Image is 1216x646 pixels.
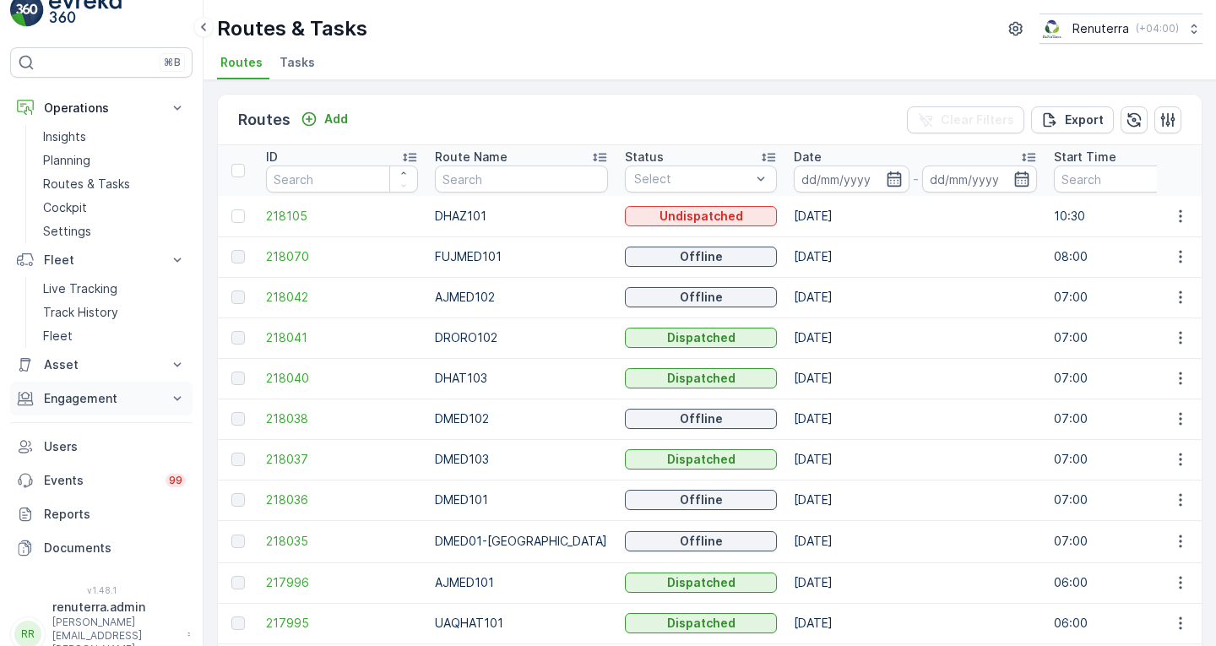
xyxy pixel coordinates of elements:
[913,169,919,189] p: -
[625,409,777,429] button: Offline
[426,318,616,358] td: DRORO102
[785,480,1045,520] td: [DATE]
[1054,166,1206,193] input: Search
[231,616,245,630] div: Toggle Row Selected
[36,324,193,348] a: Fleet
[36,220,193,243] a: Settings
[625,531,777,551] button: Offline
[43,152,90,169] p: Planning
[426,236,616,277] td: FUJMED101
[667,329,736,346] p: Dispatched
[266,574,418,591] a: 217996
[36,125,193,149] a: Insights
[785,603,1045,643] td: [DATE]
[1045,399,1214,439] td: 07:00
[10,382,193,415] button: Engagement
[44,390,159,407] p: Engagement
[164,56,181,69] p: ⌘B
[266,208,418,225] a: 218105
[426,196,616,236] td: DHAZ101
[1045,318,1214,358] td: 07:00
[44,356,159,373] p: Asset
[1045,480,1214,520] td: 07:00
[52,599,179,616] p: renuterra.admin
[217,15,367,42] p: Routes & Tasks
[10,91,193,125] button: Operations
[266,615,418,632] a: 217995
[266,329,418,346] a: 218041
[785,439,1045,480] td: [DATE]
[667,574,736,591] p: Dispatched
[43,176,130,193] p: Routes & Tasks
[36,196,193,220] a: Cockpit
[10,243,193,277] button: Fleet
[680,289,723,306] p: Offline
[266,166,418,193] input: Search
[426,480,616,520] td: DMED101
[231,209,245,223] div: Toggle Row Selected
[1054,149,1116,166] p: Start Time
[435,149,508,166] p: Route Name
[785,562,1045,603] td: [DATE]
[280,54,315,71] span: Tasks
[10,430,193,464] a: Users
[667,615,736,632] p: Dispatched
[266,289,418,306] a: 218042
[36,301,193,324] a: Track History
[785,520,1045,562] td: [DATE]
[1045,358,1214,399] td: 07:00
[44,100,159,117] p: Operations
[10,531,193,565] a: Documents
[43,304,118,321] p: Track History
[785,236,1045,277] td: [DATE]
[1045,439,1214,480] td: 07:00
[266,248,418,265] a: 218070
[625,613,777,633] button: Dispatched
[1045,196,1214,236] td: 10:30
[794,166,909,193] input: dd/mm/yyyy
[625,449,777,470] button: Dispatched
[625,368,777,388] button: Dispatched
[266,533,418,550] span: 218035
[1045,562,1214,603] td: 06:00
[43,128,86,145] p: Insights
[1045,236,1214,277] td: 08:00
[231,412,245,426] div: Toggle Row Selected
[266,370,418,387] a: 218040
[426,603,616,643] td: UAQHAT101
[785,399,1045,439] td: [DATE]
[1045,277,1214,318] td: 07:00
[44,252,159,269] p: Fleet
[426,562,616,603] td: AJMED101
[660,208,743,225] p: Undispatched
[10,585,193,595] span: v 1.48.1
[680,410,723,427] p: Offline
[44,438,186,455] p: Users
[667,451,736,468] p: Dispatched
[1136,22,1179,35] p: ( +04:00 )
[10,497,193,531] a: Reports
[231,250,245,263] div: Toggle Row Selected
[43,199,87,216] p: Cockpit
[1072,20,1129,37] p: Renuterra
[1045,520,1214,562] td: 07:00
[43,328,73,345] p: Fleet
[231,493,245,507] div: Toggle Row Selected
[1031,106,1114,133] button: Export
[43,280,117,297] p: Live Tracking
[266,149,278,166] p: ID
[634,171,751,187] p: Select
[941,111,1014,128] p: Clear Filters
[426,399,616,439] td: DMED102
[36,149,193,172] a: Planning
[625,328,777,348] button: Dispatched
[1065,111,1104,128] p: Export
[266,491,418,508] a: 218036
[36,277,193,301] a: Live Tracking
